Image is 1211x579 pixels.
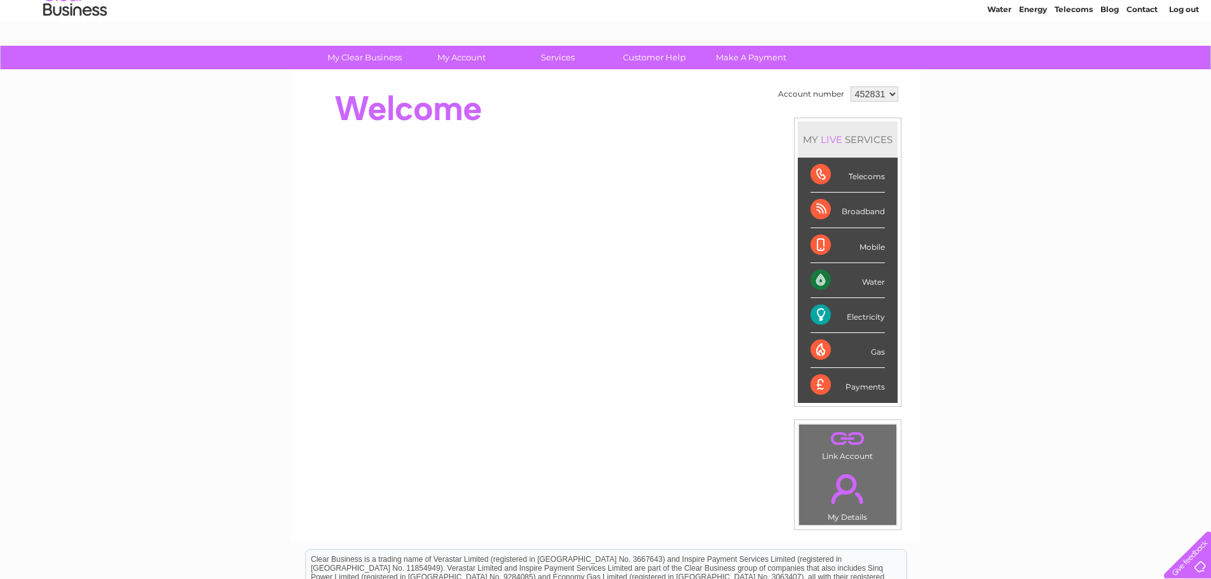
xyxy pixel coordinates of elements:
a: Blog [1100,54,1119,64]
a: My Account [409,46,514,69]
a: Water [987,54,1011,64]
div: Telecoms [811,158,885,193]
a: 0333 014 3131 [971,6,1059,22]
a: Contact [1126,54,1158,64]
div: Mobile [811,228,885,263]
div: Clear Business is a trading name of Verastar Limited (registered in [GEOGRAPHIC_DATA] No. 3667643... [306,7,907,62]
img: logo.png [43,33,107,72]
a: Telecoms [1055,54,1093,64]
a: Services [505,46,610,69]
a: Customer Help [602,46,707,69]
div: Payments [811,368,885,402]
div: Gas [811,333,885,368]
a: Energy [1019,54,1047,64]
td: Account number [775,83,847,105]
div: MY SERVICES [798,121,898,158]
a: . [802,428,893,450]
a: Log out [1169,54,1199,64]
td: My Details [798,463,897,526]
a: My Clear Business [312,46,417,69]
div: Electricity [811,298,885,333]
td: Link Account [798,424,897,464]
a: . [802,467,893,511]
div: LIVE [818,133,845,146]
a: Make A Payment [699,46,804,69]
div: Broadband [811,193,885,228]
div: Water [811,263,885,298]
